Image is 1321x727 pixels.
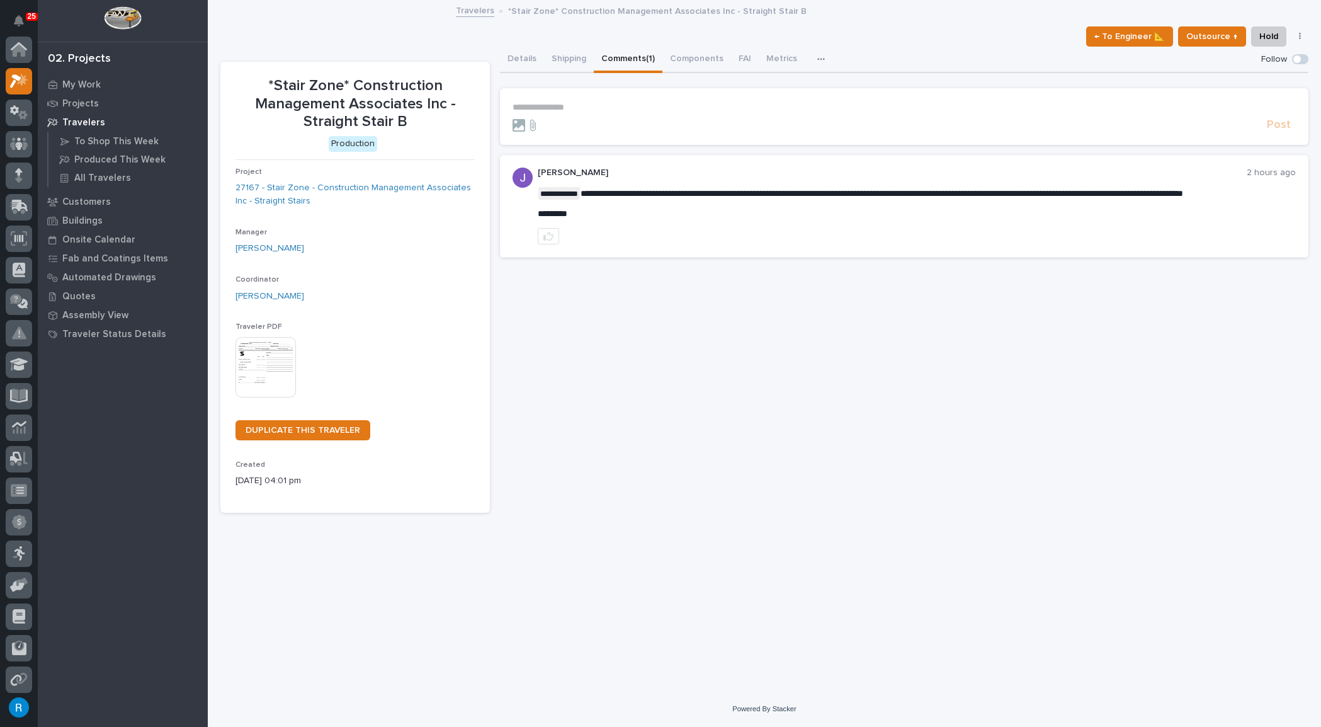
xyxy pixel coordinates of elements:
a: Traveler Status Details [38,324,208,343]
span: DUPLICATE THIS TRAVELER [246,426,360,435]
a: Travelers [38,113,208,132]
p: *Stair Zone* Construction Management Associates Inc - Straight Stair B [235,77,475,131]
span: Hold [1259,29,1278,44]
button: Details [500,47,544,73]
a: Travelers [456,3,494,17]
button: ← To Engineer 📐 [1086,26,1173,47]
span: Coordinator [235,276,279,283]
p: Traveler Status Details [62,329,166,340]
p: Projects [62,98,99,110]
button: Comments (1) [594,47,662,73]
button: Hold [1251,26,1286,47]
p: Travelers [62,117,105,129]
button: Metrics [759,47,805,73]
p: To Shop This Week [74,136,159,147]
button: Post [1262,118,1296,132]
p: Quotes [62,291,96,302]
a: To Shop This Week [48,132,208,150]
a: Projects [38,94,208,113]
button: Shipping [544,47,594,73]
p: Buildings [62,215,103,227]
div: Notifications25 [16,15,32,35]
button: FAI [731,47,759,73]
p: Customers [62,197,111,208]
a: Customers [38,192,208,211]
p: Fab and Coatings Items [62,253,168,265]
p: 25 [28,12,36,21]
span: Manager [235,229,267,236]
a: Produced This Week [48,151,208,168]
p: 2 hours ago [1247,168,1296,178]
p: Onsite Calendar [62,234,135,246]
img: AATXAJywsQtdZu1w-rz0-06ykoMAWJuusLdIj9kTasLJ=s96-c [513,168,533,188]
p: All Travelers [74,173,131,184]
a: My Work [38,75,208,94]
img: Workspace Logo [104,6,141,30]
div: 02. Projects [48,52,111,66]
span: Outsource ↑ [1186,29,1238,44]
span: Traveler PDF [235,323,282,331]
button: Notifications [6,8,32,34]
a: All Travelers [48,169,208,186]
a: [PERSON_NAME] [235,290,304,303]
button: Components [662,47,731,73]
p: [PERSON_NAME] [538,168,1247,178]
a: Fab and Coatings Items [38,249,208,268]
a: Automated Drawings [38,268,208,287]
button: users-avatar [6,694,32,721]
a: Onsite Calendar [38,230,208,249]
div: Production [329,136,377,152]
button: Outsource ↑ [1178,26,1246,47]
a: Buildings [38,211,208,230]
span: Project [235,168,262,176]
p: *Stair Zone* Construction Management Associates Inc - Straight Stair B [508,3,807,17]
button: like this post [538,228,559,244]
p: [DATE] 04:01 pm [235,474,475,488]
a: Powered By Stacker [732,705,796,713]
p: My Work [62,79,101,91]
a: 27167 - Stair Zone - Construction Management Associates Inc - Straight Stairs [235,181,475,208]
p: Automated Drawings [62,272,156,283]
span: Post [1267,118,1291,132]
a: Quotes [38,287,208,306]
span: Created [235,461,265,469]
p: Assembly View [62,310,128,321]
a: [PERSON_NAME] [235,242,304,255]
p: Follow [1261,54,1287,65]
a: Assembly View [38,306,208,324]
p: Produced This Week [74,154,166,166]
span: ← To Engineer 📐 [1094,29,1165,44]
a: DUPLICATE THIS TRAVELER [235,420,370,440]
